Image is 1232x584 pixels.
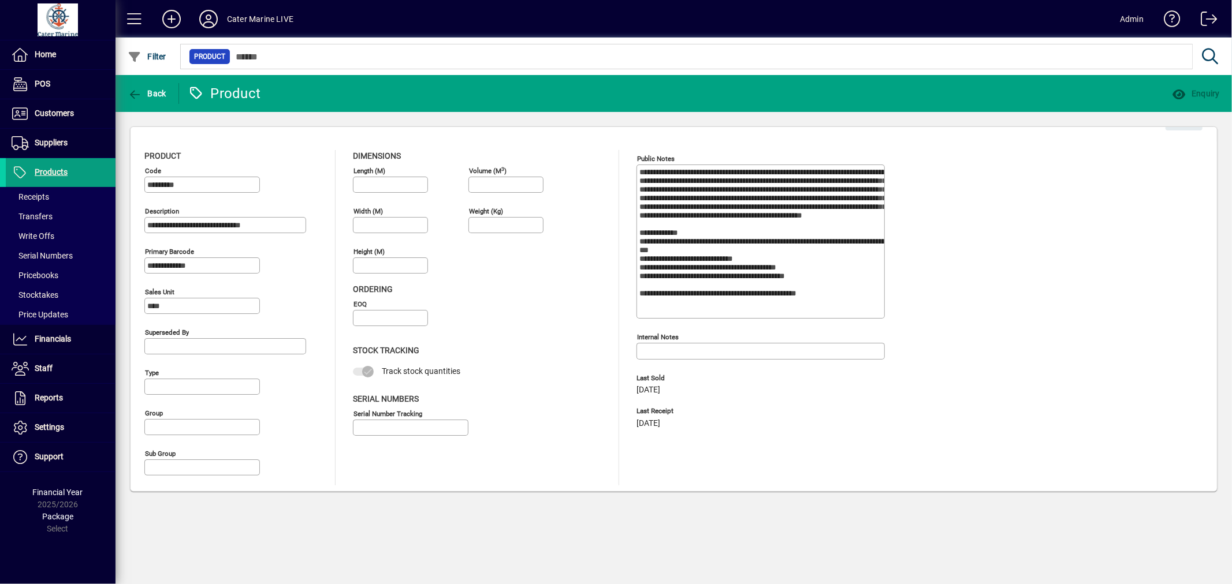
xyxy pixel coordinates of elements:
[469,167,507,175] mat-label: Volume (m )
[125,83,169,104] button: Back
[353,207,383,215] mat-label: Width (m)
[145,207,179,215] mat-label: Description
[6,207,116,226] a: Transfers
[145,450,176,458] mat-label: Sub group
[145,288,174,296] mat-label: Sales unit
[1192,2,1218,40] a: Logout
[128,52,166,61] span: Filter
[353,346,419,355] span: Stock Tracking
[35,364,53,373] span: Staff
[128,89,166,98] span: Back
[145,328,189,336] mat-label: Superseded by
[35,422,64,432] span: Settings
[35,167,68,177] span: Products
[1120,10,1144,28] div: Admin
[6,40,116,69] a: Home
[6,187,116,207] a: Receipts
[6,384,116,413] a: Reports
[353,151,401,160] span: Dimensions
[6,443,116,471] a: Support
[12,192,49,201] span: Receipts
[145,409,163,417] mat-label: Group
[6,70,116,99] a: POS
[6,285,116,305] a: Stocktakes
[35,79,50,88] span: POS
[353,167,385,175] mat-label: Length (m)
[637,375,810,382] span: Last Sold
[42,512,73,521] span: Package
[501,166,504,171] sup: 3
[194,51,225,62] span: Product
[6,246,116,265] a: Serial Numbers
[116,83,179,104] app-page-header-button: Back
[637,155,675,163] mat-label: Public Notes
[12,271,58,280] span: Pricebooks
[125,46,169,67] button: Filter
[145,369,159,377] mat-label: Type
[6,305,116,324] a: Price Updates
[1155,2,1181,40] a: Knowledge Base
[190,9,227,29] button: Profile
[6,265,116,285] a: Pricebooks
[35,452,64,461] span: Support
[35,138,68,147] span: Suppliers
[6,325,116,354] a: Financials
[12,310,68,319] span: Price Updates
[353,248,385,256] mat-label: Height (m)
[12,290,58,300] span: Stocktakes
[145,167,161,175] mat-label: Code
[188,84,261,103] div: Product
[35,393,63,402] span: Reports
[1166,110,1203,130] button: Edit
[6,99,116,128] a: Customers
[12,212,53,221] span: Transfers
[12,251,73,260] span: Serial Numbers
[353,394,419,403] span: Serial Numbers
[33,488,83,497] span: Financial Year
[382,366,460,376] span: Track stock quantities
[144,151,181,160] span: Product
[637,419,660,428] span: [DATE]
[153,9,190,29] button: Add
[227,10,293,28] div: Cater Marine LIVE
[6,226,116,246] a: Write Offs
[12,231,54,241] span: Write Offs
[637,385,660,395] span: [DATE]
[637,333,679,341] mat-label: Internal Notes
[6,413,116,442] a: Settings
[35,334,71,343] span: Financials
[637,407,810,415] span: Last Receipt
[469,207,503,215] mat-label: Weight (Kg)
[6,354,116,383] a: Staff
[145,248,194,256] mat-label: Primary barcode
[6,129,116,158] a: Suppliers
[35,50,56,59] span: Home
[353,284,393,294] span: Ordering
[35,108,74,118] span: Customers
[353,300,367,308] mat-label: EOQ
[353,409,422,417] mat-label: Serial Number tracking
